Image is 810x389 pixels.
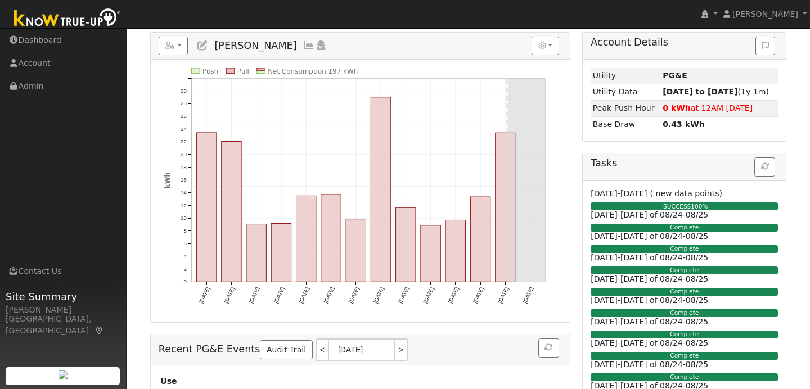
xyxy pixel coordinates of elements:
h6: [DATE]-[DATE] of 08/24-08/25 [591,210,778,220]
text: [DATE] [397,286,410,304]
h5: Account Details [591,37,778,48]
h6: [DATE]-[DATE] of 08/24-08/25 [591,232,778,241]
span: (1y 1m) [663,87,769,96]
a: > [395,338,408,361]
text: [DATE] [522,286,535,304]
rect: onclick="" [271,223,291,282]
text: 20 [181,151,187,157]
img: retrieve [58,370,67,379]
text: [DATE] [198,286,211,304]
text: 14 [181,189,187,196]
text: 8 [183,228,186,234]
td: at 12AM [DATE] [661,100,778,116]
td: Utility [591,68,660,84]
strong: ID: 17199553, authorized: 08/20/25 [663,71,687,80]
text: 2 [183,266,186,272]
strong: 0.43 kWh [663,120,705,129]
rect: onclick="" [496,133,515,282]
text: 22 [181,138,187,144]
text: 26 [181,113,187,119]
text: 28 [181,100,187,106]
rect: onclick="" [346,219,366,282]
div: Complete [591,224,778,232]
div: Complete [591,245,778,253]
div: [PERSON_NAME] [6,304,120,316]
h6: [DATE]-[DATE] of 08/24-08/25 [591,274,778,284]
rect: onclick="" [222,141,241,282]
div: SUCCESS [588,202,783,211]
h6: [DATE]-[DATE] of 08/24-08/25 [591,317,778,327]
button: Refresh [754,157,775,177]
rect: onclick="" [421,225,440,282]
img: Know True-Up [8,6,127,31]
a: Audit Trail [260,340,312,359]
div: Complete [591,266,778,274]
text: 10 [181,215,187,221]
span: [DATE]-[DATE] [591,189,647,198]
text: [DATE] [247,286,260,304]
text: [DATE] [472,286,485,304]
div: Complete [591,309,778,317]
text: 30 [181,87,187,93]
text: [DATE] [273,286,286,304]
text: Pull [237,67,249,75]
span: ( new data points) [650,189,722,198]
h6: [DATE]-[DATE] of 08/24-08/25 [591,338,778,348]
strong: 0 kWh [663,103,691,112]
div: Complete [591,288,778,296]
rect: onclick="" [321,194,341,282]
td: Base Draw [591,116,660,133]
rect: onclick="" [196,133,216,282]
a: Login As (last Never) [315,40,327,51]
span: Site Summary [6,289,120,304]
a: Multi-Series Graph [303,40,315,51]
text: Push [202,67,218,75]
span: [PERSON_NAME] [214,40,296,51]
text: Net Consumption 197 kWh [268,67,358,75]
button: Refresh [538,338,559,358]
text: kWh [163,172,171,188]
button: Issue History [755,37,775,56]
text: [DATE] [322,286,335,304]
span: 100% [691,203,708,210]
td: Peak Push Hour [591,100,660,116]
rect: onclick="" [371,97,390,282]
div: Complete [591,352,778,360]
text: 24 [181,125,187,132]
text: [DATE] [223,286,236,304]
td: Utility Data [591,84,660,100]
a: Edit User (35822) [196,40,209,51]
text: [DATE] [372,286,385,304]
a: Map [94,326,105,335]
text: [DATE] [348,286,361,304]
span: [PERSON_NAME] [732,10,798,19]
div: [GEOGRAPHIC_DATA], [GEOGRAPHIC_DATA] [6,313,120,337]
h6: [DATE]-[DATE] of 08/24-08/25 [591,360,778,369]
text: [DATE] [497,286,510,304]
text: 18 [181,164,187,170]
h6: [DATE]-[DATE] of 08/24-08/25 [591,296,778,305]
rect: onclick="" [246,224,266,282]
a: < [316,338,328,361]
rect: onclick="" [296,196,316,282]
div: Complete [591,373,778,381]
text: 16 [181,177,187,183]
rect: onclick="" [396,207,416,282]
text: [DATE] [422,286,435,304]
rect: onclick="" [471,197,490,282]
text: [DATE] [447,286,460,304]
text: [DATE] [298,286,310,304]
div: Complete [591,331,778,338]
strong: [DATE] to [DATE] [663,87,737,96]
h6: [DATE]-[DATE] of 08/24-08/25 [591,253,778,263]
text: 0 [183,278,187,284]
text: 4 [183,253,187,259]
text: 6 [183,240,186,246]
text: 12 [181,202,187,208]
h5: Tasks [591,157,778,169]
rect: onclick="" [445,220,465,282]
h5: Recent PG&E Events [159,338,562,361]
